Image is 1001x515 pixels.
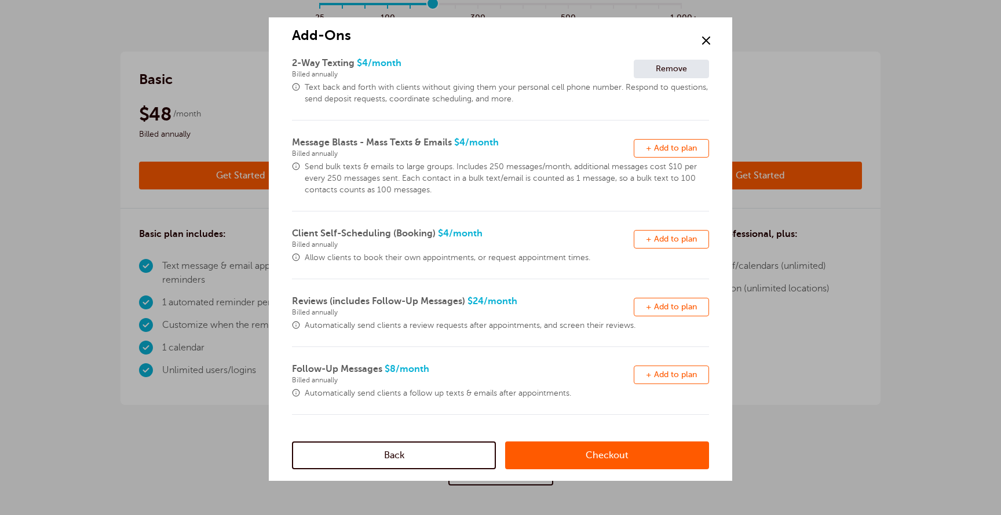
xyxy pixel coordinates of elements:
[646,302,697,311] span: + Add to plan
[634,60,709,78] button: Remove
[292,308,634,316] span: Billed annually
[292,296,465,306] span: Reviews (includes Follow-Up Messages)
[292,137,634,158] span: $4
[656,64,687,73] span: Remove
[449,228,483,239] span: /month
[634,298,709,316] button: + Add to plan
[634,230,709,249] button: + Add to plan
[465,137,499,148] span: /month
[292,376,634,384] span: Billed annually
[305,252,709,264] span: Allow clients to book their own appointments, or request appointment times.
[368,58,401,68] span: /month
[305,320,709,331] span: Automatically send clients a review requests after appointments, and screen their reviews.
[292,441,496,469] a: Back
[292,149,634,158] span: Billed annually
[305,388,709,399] span: Automatically send clients a follow up texts & emails after appointments.
[292,228,634,249] span: $4
[484,296,517,306] span: /month
[634,139,709,158] button: + Add to plan
[292,58,355,68] span: 2-Way Texting
[396,364,429,374] span: /month
[305,82,709,105] span: Text back and forth with clients without giving them your personal cell phone number. Respond to ...
[292,137,452,148] span: Message Blasts - Mass Texts & Emails
[292,228,436,239] span: Client Self-Scheduling (Booking)
[292,70,634,78] span: Billed annually
[305,161,709,196] span: Send bulk texts & emails to large groups. Includes 250 messages/month, additional messages cost $...
[505,441,709,469] a: Checkout
[292,240,634,249] span: Billed annually
[646,235,697,243] span: + Add to plan
[646,370,697,379] span: + Add to plan
[292,364,382,374] span: Follow-Up Messages
[634,366,709,384] button: + Add to plan
[646,144,697,152] span: + Add to plan
[292,7,709,45] h2: Add-Ons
